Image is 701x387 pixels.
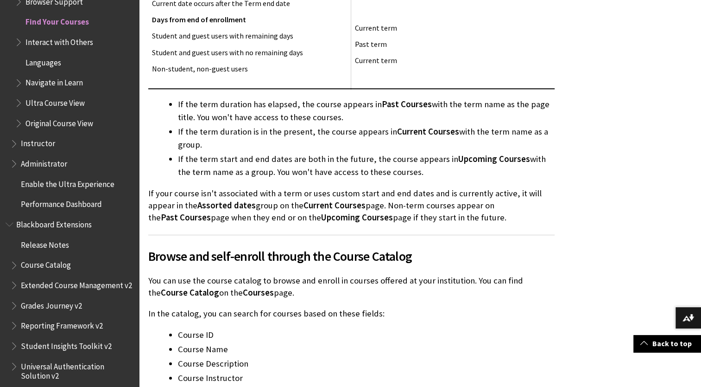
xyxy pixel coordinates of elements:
[21,237,69,250] span: Release Notes
[25,34,93,47] span: Interact with Others
[25,95,85,108] span: Ultra Course View
[25,14,89,27] span: Find Your Courses
[148,187,555,224] p: If your course isn't associated with a term or uses custom start and end dates and is currently a...
[21,298,82,310] span: Grades Journey v2
[178,343,555,356] li: Course Name
[178,329,555,342] li: Course ID
[25,55,61,67] span: Languages
[21,156,67,168] span: Administrator
[148,246,555,266] span: Browse and self-enroll through the Course Catalog
[243,287,274,298] span: Courses
[303,200,366,211] span: Current Courses
[21,318,103,330] span: Reporting Framework v2
[458,154,530,164] span: Upcoming Courses
[21,176,114,189] span: Enable the Ultra Experience
[355,24,551,32] p: Current term
[16,217,92,229] span: Blackboard Extensions
[178,357,555,370] li: Course Description
[178,125,555,151] li: If the term duration is in the present, the course appears in with the term name as a group.
[161,212,211,223] span: Past Courses
[633,335,701,352] a: Back to top
[382,99,432,110] span: Past Courses
[21,338,112,351] span: Student Insights Toolkit v2
[161,287,219,298] span: Course Catalog
[148,308,555,320] p: In the catalog, you can search for courses based on these fields:
[355,40,551,49] p: Past term
[25,75,83,88] span: Navigate in Learn
[21,359,133,381] span: Universal Authentication Solution v2
[21,136,55,148] span: Instructor
[178,98,555,124] li: If the term duration has elapsed, the course appears in with the term name as the page title. You...
[178,372,555,385] li: Course Instructor
[152,32,347,40] p: Student and guest users with remaining days
[321,212,393,223] span: Upcoming Courses
[197,200,256,211] span: Assorted dates
[21,197,102,209] span: Performance Dashboard
[397,126,459,137] span: Current Courses
[152,64,347,73] p: Non-student, non-guest users
[6,217,133,381] nav: Book outline for Blackboard Extensions
[21,277,132,290] span: Extended Course Management v2
[148,275,555,299] p: You can use the course catalog to browse and enroll in courses offered at your institution. You c...
[355,56,551,65] p: Current term
[25,116,93,128] span: Original Course View
[152,15,246,24] span: Days from end of enrollment
[178,153,555,179] li: If the term start and end dates are both in the future, the course appears in with the term name ...
[152,48,347,57] p: Student and guest users with no remaining days
[21,258,71,270] span: Course Catalog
